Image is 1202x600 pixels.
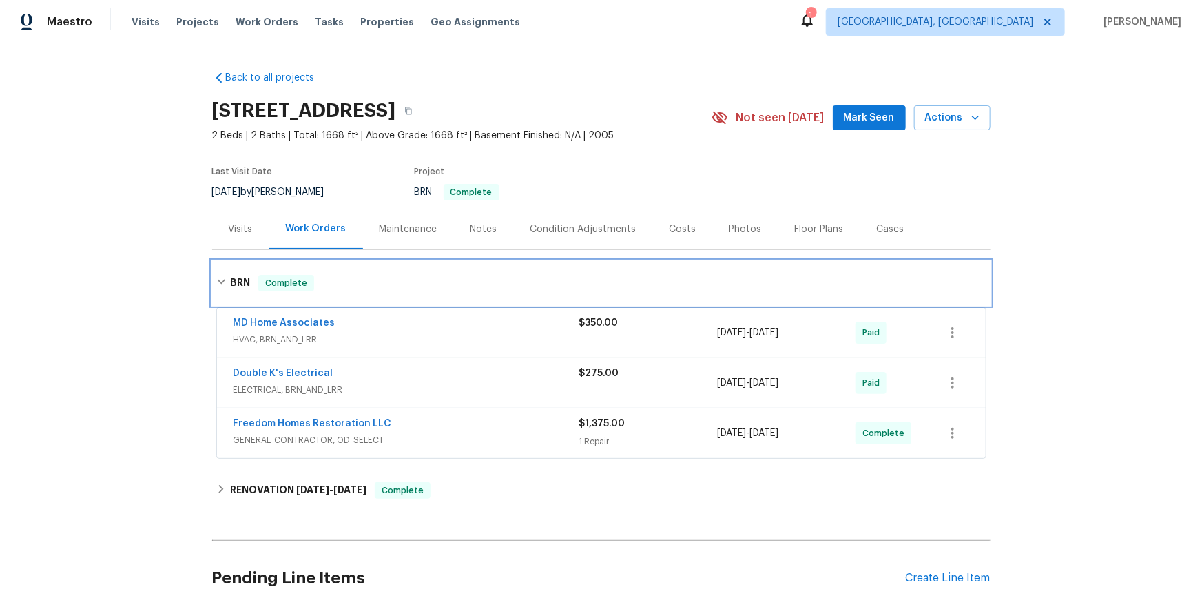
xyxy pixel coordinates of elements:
[838,15,1033,29] span: [GEOGRAPHIC_DATA], [GEOGRAPHIC_DATA]
[230,482,366,499] h6: RENOVATION
[749,378,778,388] span: [DATE]
[431,15,520,29] span: Geo Assignments
[862,326,885,340] span: Paid
[212,129,712,143] span: 2 Beds | 2 Baths | Total: 1668 ft² | Above Grade: 1668 ft² | Basement Finished: N/A | 2005
[396,99,421,123] button: Copy Address
[717,428,746,438] span: [DATE]
[234,318,335,328] a: MD Home Associates
[333,485,366,495] span: [DATE]
[749,328,778,338] span: [DATE]
[877,223,904,236] div: Cases
[315,17,344,27] span: Tasks
[415,167,445,176] span: Project
[579,419,625,428] span: $1,375.00
[806,8,816,22] div: 1
[360,15,414,29] span: Properties
[234,369,333,378] a: Double K's Electrical
[212,261,991,305] div: BRN Complete
[833,105,906,131] button: Mark Seen
[296,485,329,495] span: [DATE]
[236,15,298,29] span: Work Orders
[914,105,991,131] button: Actions
[1098,15,1181,29] span: [PERSON_NAME]
[717,376,778,390] span: -
[925,110,980,127] span: Actions
[736,111,825,125] span: Not seen [DATE]
[132,15,160,29] span: Visits
[717,378,746,388] span: [DATE]
[260,276,313,290] span: Complete
[717,426,778,440] span: -
[47,15,92,29] span: Maestro
[212,184,341,200] div: by [PERSON_NAME]
[579,369,619,378] span: $275.00
[729,223,762,236] div: Photos
[234,419,392,428] a: Freedom Homes Restoration LLC
[380,223,437,236] div: Maintenance
[212,104,396,118] h2: [STREET_ADDRESS]
[212,474,991,507] div: RENOVATION [DATE]-[DATE]Complete
[212,167,273,176] span: Last Visit Date
[795,223,844,236] div: Floor Plans
[445,188,498,196] span: Complete
[415,187,499,197] span: BRN
[862,376,885,390] span: Paid
[234,333,579,346] span: HVAC, BRN_AND_LRR
[212,71,344,85] a: Back to all projects
[234,433,579,447] span: GENERAL_CONTRACTOR, OD_SELECT
[717,328,746,338] span: [DATE]
[176,15,219,29] span: Projects
[906,572,991,585] div: Create Line Item
[296,485,366,495] span: -
[579,435,718,448] div: 1 Repair
[229,223,253,236] div: Visits
[470,223,497,236] div: Notes
[670,223,696,236] div: Costs
[862,426,910,440] span: Complete
[286,222,346,236] div: Work Orders
[844,110,895,127] span: Mark Seen
[579,318,619,328] span: $350.00
[212,187,241,197] span: [DATE]
[376,484,429,497] span: Complete
[530,223,636,236] div: Condition Adjustments
[230,275,250,291] h6: BRN
[717,326,778,340] span: -
[234,383,579,397] span: ELECTRICAL, BRN_AND_LRR
[749,428,778,438] span: [DATE]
